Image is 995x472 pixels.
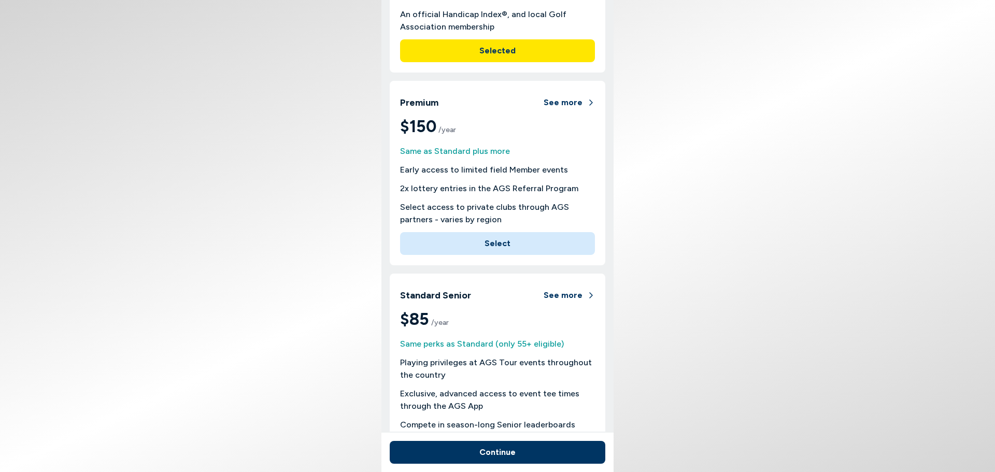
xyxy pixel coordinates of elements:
span: Same as Standard plus more [400,145,595,158]
li: Early access to limited field Member events [400,164,595,176]
li: An official Handicap Index®, and local Golf Association membership [400,8,595,33]
li: Exclusive, advanced access to event tee times through the AGS App [400,388,595,412]
button: See more [544,284,595,307]
h2: Standard Senior [400,289,471,303]
span: Same perks as Standard (only 55+ eligible) [400,338,595,350]
h2: Premium [400,96,438,110]
button: Selected [400,39,595,62]
span: /year [438,125,456,134]
button: See more [544,91,595,114]
b: $85 [400,307,595,332]
li: Playing privileges at AGS Tour events throughout the country [400,356,595,381]
span: /year [431,318,449,327]
button: Select [400,232,595,255]
b: $150 [400,114,595,139]
li: Compete in season-long Senior leaderboards (55+) and standard flights [400,419,595,444]
button: Continue [390,441,605,464]
li: Select access to private clubs through AGS partners - varies by region [400,201,595,226]
li: 2x lottery entries in the AGS Referral Program [400,182,595,195]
